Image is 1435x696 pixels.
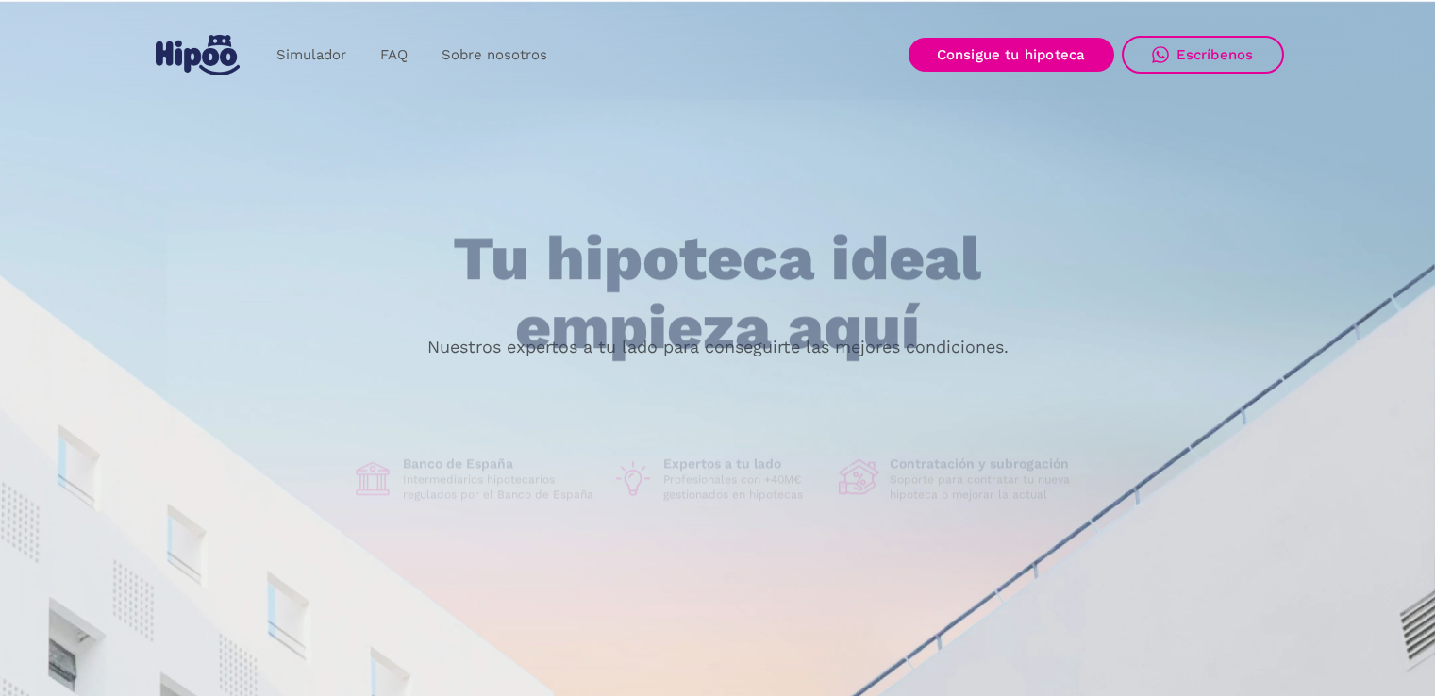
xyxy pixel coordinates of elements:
h1: Banco de España [403,456,597,472]
h1: Tu hipoteca ideal empieza aquí [359,225,1075,362]
h1: Expertos a tu lado [663,456,824,472]
p: Soporte para contratar tu nueva hipoteca o mejorar la actual [890,472,1084,503]
a: Consigue tu hipoteca [909,38,1114,72]
h1: Contratación y subrogación [890,456,1084,472]
a: Sobre nosotros [425,37,564,74]
a: Simulador [259,37,363,74]
div: Escríbenos [1176,46,1254,63]
a: home [152,27,244,83]
a: Escríbenos [1122,36,1284,74]
p: Intermediarios hipotecarios regulados por el Banco de España [403,472,597,503]
a: FAQ [363,37,425,74]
